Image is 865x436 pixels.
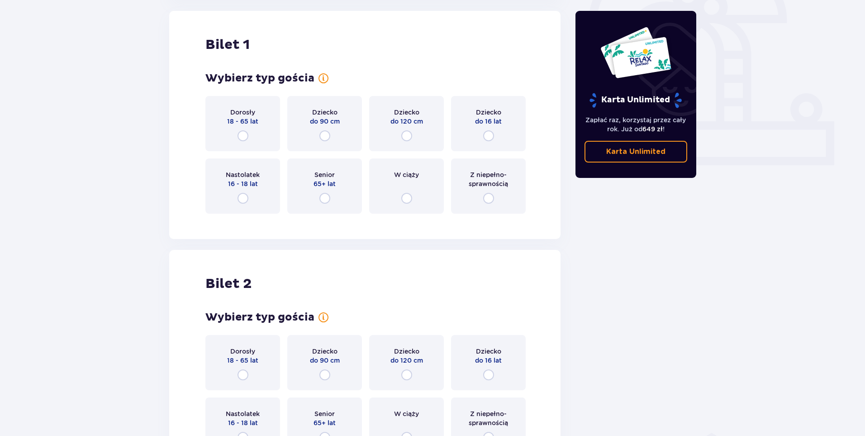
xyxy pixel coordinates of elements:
[228,418,258,427] span: 16 - 18 lat
[390,117,423,126] span: do 120 cm
[475,117,502,126] span: do 16 lat
[394,170,419,179] span: W ciąży
[585,115,688,134] p: Zapłać raz, korzystaj przez cały rok. Już od !
[230,347,255,356] span: Dorosły
[314,179,336,188] span: 65+ lat
[205,275,252,292] h2: Bilet 2
[390,356,423,365] span: do 120 cm
[310,356,340,365] span: do 90 cm
[642,125,663,133] span: 649 zł
[228,179,258,188] span: 16 - 18 lat
[589,92,683,108] p: Karta Unlimited
[310,117,340,126] span: do 90 cm
[459,409,518,427] span: Z niepełno­sprawnością
[606,147,665,157] p: Karta Unlimited
[600,26,672,79] img: Dwie karty całoroczne do Suntago z napisem 'UNLIMITED RELAX', na białym tle z tropikalnymi liśćmi...
[476,108,501,117] span: Dziecko
[476,347,501,356] span: Dziecko
[227,356,258,365] span: 18 - 65 lat
[205,36,250,53] h2: Bilet 1
[312,347,337,356] span: Dziecko
[394,409,419,418] span: W ciąży
[226,409,260,418] span: Nastolatek
[314,409,335,418] span: Senior
[459,170,518,188] span: Z niepełno­sprawnością
[226,170,260,179] span: Nastolatek
[585,141,688,163] a: Karta Unlimited
[475,356,502,365] span: do 16 lat
[227,117,258,126] span: 18 - 65 lat
[394,108,419,117] span: Dziecko
[314,418,336,427] span: 65+ lat
[314,170,335,179] span: Senior
[205,72,314,85] h3: Wybierz typ gościa
[230,108,255,117] span: Dorosły
[394,347,419,356] span: Dziecko
[205,311,314,324] h3: Wybierz typ gościa
[312,108,337,117] span: Dziecko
